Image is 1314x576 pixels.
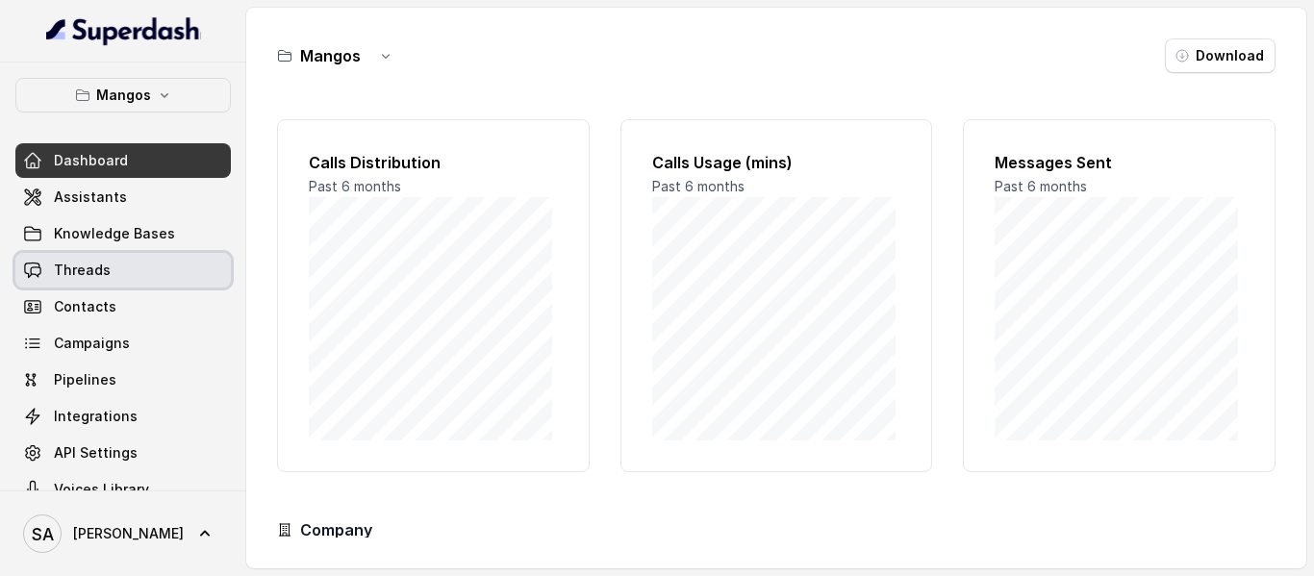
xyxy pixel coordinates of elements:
span: Campaigns [54,334,130,353]
a: Assistants [15,180,231,214]
a: Contacts [15,289,231,324]
p: Mangos [96,84,151,107]
a: Campaigns [15,326,231,361]
span: [PERSON_NAME] [73,524,184,543]
span: Assistants [54,188,127,207]
span: Past 6 months [652,178,745,194]
text: SA [32,524,54,544]
h2: Calls Distribution [309,151,558,174]
img: light.svg [46,15,201,46]
span: Past 6 months [309,178,401,194]
span: Knowledge Bases [54,224,175,243]
h2: Calls Usage (mins) [652,151,901,174]
a: Voices Library [15,472,231,507]
a: [PERSON_NAME] [15,507,231,561]
a: Knowledge Bases [15,216,231,251]
span: Past 6 months [995,178,1087,194]
h2: Messages Sent [995,151,1244,174]
span: API Settings [54,443,138,463]
h3: Mangos [300,44,361,67]
span: Threads [54,261,111,280]
button: Mangos [15,78,231,113]
h3: Company [300,518,372,541]
a: Threads [15,253,231,288]
span: Dashboard [54,151,128,170]
a: Pipelines [15,363,231,397]
span: Pipelines [54,370,116,389]
span: Integrations [54,407,138,426]
a: API Settings [15,436,231,470]
a: Integrations [15,399,231,434]
button: Download [1165,38,1276,73]
span: Voices Library [54,480,149,499]
a: Dashboard [15,143,231,178]
span: Contacts [54,297,116,316]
